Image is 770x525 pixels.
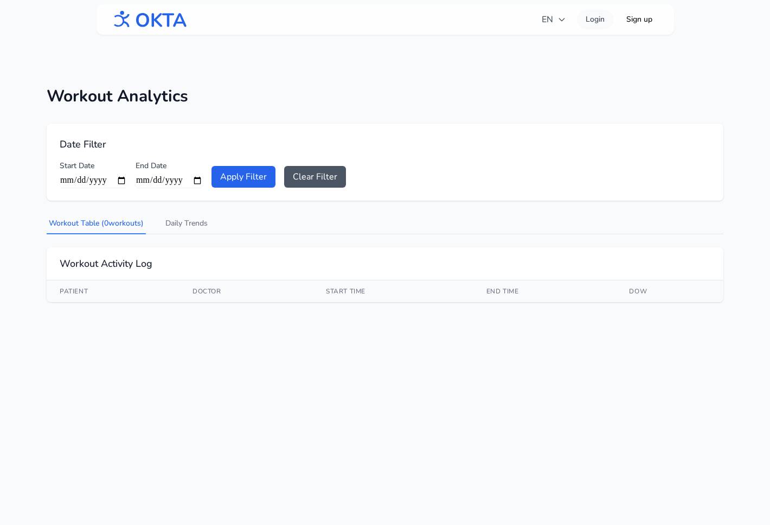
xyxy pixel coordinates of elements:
span: EN [542,13,566,26]
h2: Workout Activity Log [60,256,710,271]
img: OKTA logo [110,5,188,34]
th: Patient [47,280,179,302]
a: Sign up [618,10,661,29]
th: DOW [616,280,723,302]
button: Workout Table (0workouts) [47,214,146,234]
label: End Date [136,161,203,171]
label: Start Date [60,161,127,171]
th: Start Time [313,280,473,302]
button: EN [535,9,573,30]
button: Clear Filter [284,166,346,188]
th: Doctor [179,280,313,302]
h1: Workout Analytics [47,87,723,106]
button: Apply Filter [211,166,275,188]
th: End Time [473,280,617,302]
h2: Date Filter [60,137,710,152]
button: Daily Trends [163,214,210,234]
a: Login [577,10,613,29]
